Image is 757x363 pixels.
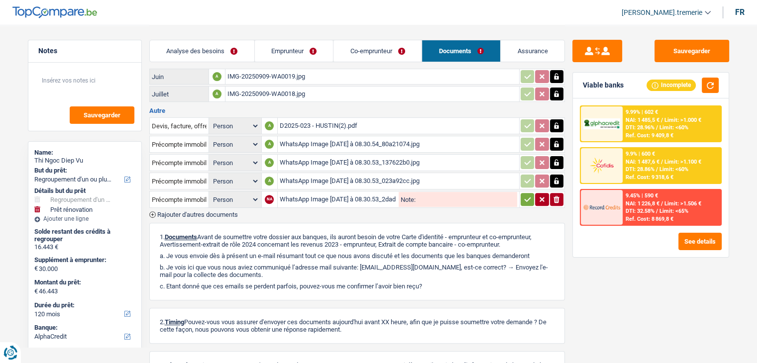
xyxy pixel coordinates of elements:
[160,264,554,278] p: b. Je vois ici que vous nous aviez communiqué l’adresse mail suivante: [EMAIL_ADDRESS][DOMAIN_NA...
[265,140,274,149] div: A
[34,324,133,332] label: Banque:
[265,121,274,130] div: A
[34,215,135,222] div: Ajouter une ligne
[626,109,658,115] div: 9.99% | 602 €
[265,158,274,167] div: A
[34,265,38,272] span: €
[626,174,673,181] div: Ref. Cost: 9 318,6 €
[165,318,184,326] span: Timing
[399,196,416,203] label: Note:
[626,208,654,214] span: DTI: 32.58%
[664,117,701,123] span: Limit: >1.000 €
[583,118,620,130] img: AlphaCredit
[654,40,729,62] button: Sauvegarder
[34,149,135,157] div: Name:
[150,40,254,62] a: Analyse des besoins
[152,91,207,98] div: Juillet
[213,72,221,81] div: A
[280,118,517,133] div: D2025-023 - HUSTIN(2).pdf
[34,187,135,195] div: Détails but du prêt
[265,177,274,185] div: A
[661,200,663,207] span: /
[583,198,620,216] img: Record Credits
[34,167,133,175] label: But du prêt:
[656,124,658,131] span: /
[280,137,517,152] div: WhatsApp Image [DATE] à 08.30.54_80a21074.jpg
[626,200,659,207] span: NAI: 1 226,8 €
[664,159,701,165] span: Limit: >1.100 €
[84,112,120,118] span: Sauvegarder
[265,195,274,204] div: NA
[34,243,135,251] div: 16.443 €
[280,174,517,188] div: WhatsApp Image [DATE] à 08.30.53_023a92cc.jpg
[735,7,745,17] div: fr
[227,69,517,84] div: IMG-20250909-WA0019.jpg
[12,6,97,18] img: TopCompare Logo
[160,233,554,248] p: 1. Avant de soumettre votre dossier aux banques, ils auront besoin de votre Carte d'identité - em...
[255,40,333,62] a: Emprunteur
[678,233,722,250] button: See details
[38,47,131,55] h5: Notes
[422,40,500,62] a: Documents
[160,282,554,290] p: c. Etant donné que ces emails se perdent parfois, pouvez-vous me confirmer l’avoir bien reçu?
[227,87,517,101] div: IMG-20250909-WA0018.jpg
[659,166,688,173] span: Limit: <60%
[626,166,654,173] span: DTI: 28.86%
[583,81,624,90] div: Viable banks
[280,155,517,170] div: WhatsApp Image [DATE] à 08.30.53_137622b0.jpg
[501,40,564,62] a: Assurance
[626,159,659,165] span: NAI: 1 487,6 €
[152,73,207,81] div: Juin
[626,192,658,199] div: 9.45% | 590 €
[661,117,663,123] span: /
[656,166,658,173] span: /
[34,157,135,165] div: Thi Ngoc Diep Vu
[647,80,696,91] div: Incomplete
[661,159,663,165] span: /
[34,287,38,295] span: €
[626,132,673,139] div: Ref. Cost: 9 409,8 €
[70,106,134,124] button: Sauvegarder
[165,233,197,241] span: Documents
[659,208,688,214] span: Limit: <65%
[583,156,620,175] img: Cofidis
[656,208,658,214] span: /
[626,124,654,131] span: DTI: 28.96%
[160,318,554,333] p: 2. Pouvez-vous vous assurer d'envoyer ces documents aujourd'hui avant XX heure, afin que je puiss...
[333,40,422,62] a: Co-emprunteur
[149,107,565,114] h3: Autre
[34,278,133,286] label: Montant du prêt:
[34,256,133,264] label: Supplément à emprunter:
[280,192,397,207] div: WhatsApp Image [DATE] à 08.30.53_2dad41cd.jpg
[34,347,133,355] label: Taux d'intérêt:
[626,151,655,157] div: 9.9% | 600 €
[34,228,135,243] div: Solde restant des crédits à regrouper
[626,216,673,222] div: Ref. Cost: 8 869,8 €
[160,252,554,260] p: a. Je vous envoie dès à présent un e-mail résumant tout ce que nous avons discuté et les doc...
[659,124,688,131] span: Limit: <60%
[34,301,133,309] label: Durée du prêt:
[149,211,238,218] button: Rajouter d'autres documents
[626,117,659,123] span: NAI: 1 485,5 €
[157,211,238,218] span: Rajouter d'autres documents
[614,4,711,21] a: [PERSON_NAME].tremerie
[213,90,221,98] div: A
[622,8,702,17] span: [PERSON_NAME].tremerie
[664,200,701,207] span: Limit: >1.506 €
